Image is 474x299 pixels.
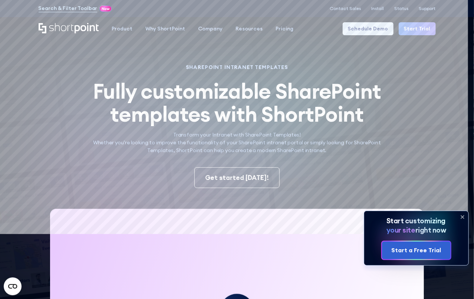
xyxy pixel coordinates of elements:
a: Resources [229,22,269,35]
a: Contact Sales [330,6,361,11]
span: Fully customizable SharePoint templates with ShortPoint [93,78,381,127]
p: Transform your Intranet with SharePoint Templates! Whether you're looking to improve the function... [85,131,389,154]
div: Get started [DATE]! [205,173,269,183]
a: Get started [DATE]! [194,167,280,188]
a: Support [419,6,436,11]
a: Start a Free Trial [382,241,450,260]
a: Search & Filter Toolbar [39,4,98,12]
a: Why ShortPoint [139,22,192,35]
div: Company [198,25,223,33]
button: Open CMP widget [4,277,22,295]
a: Install [372,6,384,11]
a: Start Trial [399,22,436,35]
a: Pricing [269,22,300,35]
a: Product [105,22,139,35]
div: Pricing [276,25,293,33]
div: Start a Free Trial [391,246,441,255]
a: Company [192,22,229,35]
h1: SHAREPOINT INTRANET TEMPLATES [85,65,389,69]
div: Product [112,25,132,33]
div: Resources [236,25,263,33]
iframe: Chat Widget [437,263,474,299]
a: Home [39,23,99,34]
div: Why ShortPoint [145,25,185,33]
a: Status [395,6,409,11]
a: Schedule Demo [343,22,394,35]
